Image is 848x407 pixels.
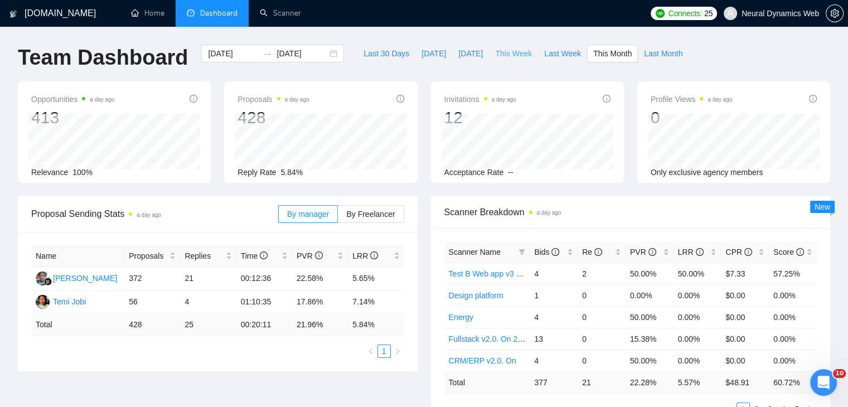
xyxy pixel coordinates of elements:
[72,168,93,177] span: 100%
[626,328,673,350] td: 15.38%
[36,273,117,282] a: AS[PERSON_NAME]
[673,263,721,284] td: 50.00%
[538,45,587,62] button: Last Week
[377,345,391,358] li: 1
[458,47,483,60] span: [DATE]
[53,272,117,284] div: [PERSON_NAME]
[9,5,17,23] img: logo
[626,306,673,328] td: 50.00%
[449,269,568,278] a: Test B Web app v3 01.08 boost on
[421,47,446,60] span: [DATE]
[648,248,656,256] span: info-circle
[721,371,769,393] td: $ 48.91
[721,350,769,371] td: $0.00
[185,250,223,262] span: Replies
[551,248,559,256] span: info-circle
[137,212,161,218] time: a day ago
[626,350,673,371] td: 50.00%
[238,168,276,177] span: Reply Rate
[769,306,817,328] td: 0.00%
[292,314,348,336] td: 21.96 %
[833,369,846,378] span: 10
[90,96,114,103] time: a day ago
[603,95,610,103] span: info-circle
[578,350,626,371] td: 0
[180,245,236,267] th: Replies
[297,251,323,260] span: PVR
[626,371,673,393] td: 22.28 %
[673,371,721,393] td: 5.57 %
[704,7,713,20] span: 25
[769,350,817,371] td: 0.00%
[530,284,578,306] td: 1
[696,248,704,256] span: info-circle
[18,45,188,71] h1: Team Dashboard
[396,95,404,103] span: info-circle
[292,290,348,314] td: 17.86%
[668,7,702,20] span: Connects:
[578,371,626,393] td: 21
[644,47,682,60] span: Last Month
[287,210,329,219] span: By manager
[726,9,734,17] span: user
[544,47,581,60] span: Last Week
[578,284,626,306] td: 0
[489,45,538,62] button: This Week
[673,328,721,350] td: 0.00%
[346,210,395,219] span: By Freelancer
[190,95,197,103] span: info-circle
[315,251,323,259] span: info-circle
[236,314,292,336] td: 00:20:11
[367,348,374,355] span: left
[370,251,378,259] span: info-circle
[124,245,180,267] th: Proposals
[449,291,503,300] a: Design platform
[36,272,50,285] img: AS
[187,9,195,17] span: dashboard
[391,345,404,358] button: right
[530,350,578,371] td: 4
[578,306,626,328] td: 0
[263,49,272,58] span: swap-right
[348,314,404,336] td: 5.84 %
[594,248,602,256] span: info-circle
[769,371,817,393] td: 60.72 %
[593,47,632,60] span: This Month
[31,168,68,177] span: Relevance
[444,205,817,219] span: Scanner Breakdown
[364,345,377,358] li: Previous Page
[378,345,390,357] a: 1
[449,356,516,365] a: CRM/ERP v2.0. On
[725,248,752,256] span: CPR
[826,9,843,18] span: setting
[364,345,377,358] button: left
[394,348,401,355] span: right
[263,49,272,58] span: to
[492,96,516,103] time: a day ago
[236,267,292,290] td: 00:12:36
[773,248,803,256] span: Score
[769,328,817,350] td: 0.00%
[656,9,665,18] img: upwork-logo.png
[238,107,309,128] div: 428
[260,251,268,259] span: info-circle
[449,335,565,343] a: Fullstack v2.0. On 25.07-01 boost
[826,4,844,22] button: setting
[31,93,114,106] span: Opportunities
[391,345,404,358] li: Next Page
[721,328,769,350] td: $0.00
[769,263,817,284] td: 57.25%
[638,45,689,62] button: Last Month
[129,250,167,262] span: Proposals
[815,202,830,211] span: New
[415,45,452,62] button: [DATE]
[292,267,348,290] td: 22.58%
[444,93,516,106] span: Invitations
[180,267,236,290] td: 21
[678,248,704,256] span: LRR
[124,314,180,336] td: 428
[708,96,732,103] time: a day ago
[744,248,752,256] span: info-circle
[519,249,525,255] span: filter
[809,95,817,103] span: info-circle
